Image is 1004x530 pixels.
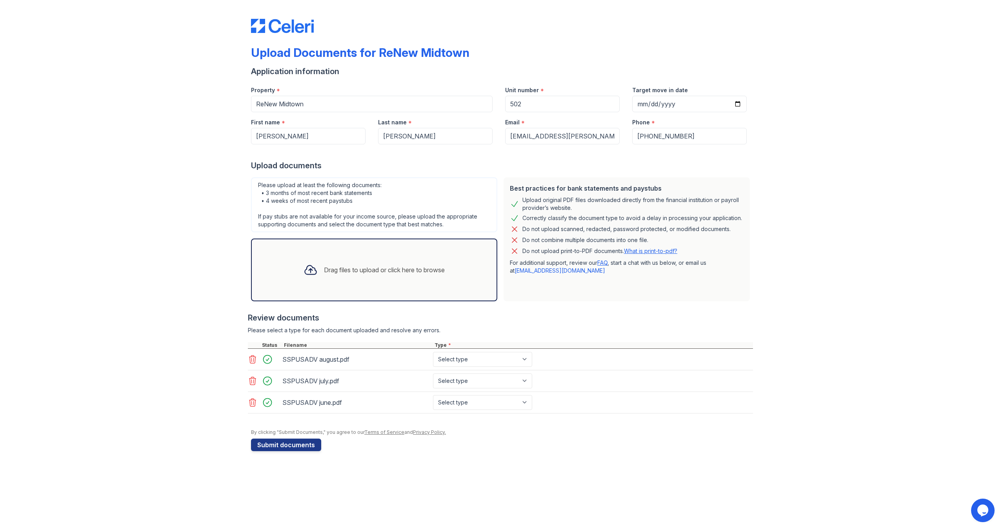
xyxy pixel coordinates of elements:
[522,196,744,212] div: Upload original PDF files downloaded directly from the financial institution or payroll provider’...
[522,213,742,223] div: Correctly classify the document type to avoid a delay in processing your application.
[260,342,282,348] div: Status
[251,46,469,60] div: Upload Documents for ReNew Midtown
[505,86,539,94] label: Unit number
[251,429,753,435] div: By clicking "Submit Documents," you agree to our and
[632,86,688,94] label: Target move in date
[251,19,314,33] img: CE_Logo_Blue-a8612792a0a2168367f1c8372b55b34899dd931a85d93a1a3d3e32e68fde9ad4.png
[251,160,753,171] div: Upload documents
[510,259,744,275] p: For additional support, review our , start a chat with us below, or email us at
[413,429,446,435] a: Privacy Policy.
[364,429,404,435] a: Terms of Service
[971,499,996,522] iframe: chat widget
[282,396,430,409] div: SSPUSADV june.pdf
[282,353,430,366] div: SSPUSADV august.pdf
[433,342,753,348] div: Type
[632,118,650,126] label: Phone
[251,177,497,232] div: Please upload at least the following documents: • 3 months of most recent bank statements • 4 wee...
[248,326,753,334] div: Please select a type for each document uploaded and resolve any errors.
[510,184,744,193] div: Best practices for bank statements and paystubs
[251,86,275,94] label: Property
[282,375,430,387] div: SSPUSADV july.pdf
[251,66,753,77] div: Application information
[248,312,753,323] div: Review documents
[522,235,648,245] div: Do not combine multiple documents into one file.
[624,248,677,254] a: What is print-to-pdf?
[505,118,520,126] label: Email
[251,118,280,126] label: First name
[515,267,605,274] a: [EMAIL_ADDRESS][DOMAIN_NAME]
[282,342,433,348] div: Filename
[378,118,407,126] label: Last name
[522,247,677,255] p: Do not upload print-to-PDF documents.
[522,224,731,234] div: Do not upload scanned, redacted, password protected, or modified documents.
[324,265,445,275] div: Drag files to upload or click here to browse
[251,439,321,451] button: Submit documents
[597,259,607,266] a: FAQ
